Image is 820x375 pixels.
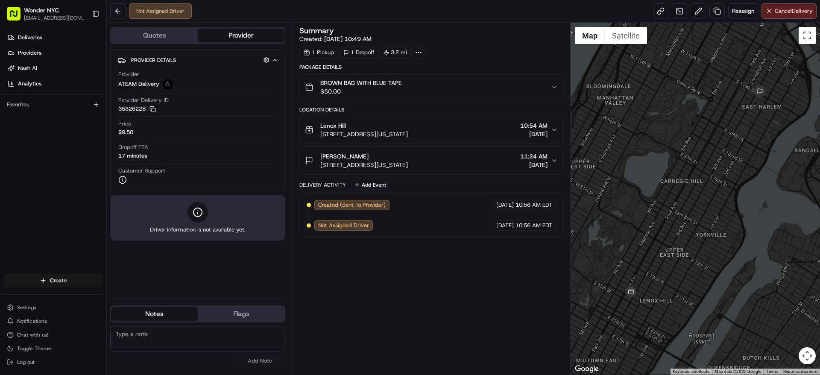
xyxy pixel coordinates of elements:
span: [PERSON_NAME] [PERSON_NAME] [26,155,113,162]
div: 3.2 mi [380,47,411,59]
span: Providers [18,49,41,57]
button: Wonder NYC [24,6,59,15]
a: Open this area in Google Maps (opens a new window) [573,363,601,375]
h3: Summary [299,27,334,35]
span: Driver information is not available yet. [150,226,246,234]
span: Toggle Theme [17,345,51,352]
img: ateam_logo.png [163,79,173,89]
div: 17 minutes [118,152,147,160]
button: 35326228 [118,105,156,113]
div: Location Details [299,106,563,113]
span: Log out [17,359,35,366]
span: [STREET_ADDRESS][US_STATE] [320,161,408,169]
img: 1736555255976-a54dd68f-1ca7-489b-9aae-adbdc363a1c4 [9,82,24,97]
img: 1732323095091-59ea418b-cfe3-43c8-9ae0-d0d06d6fd42c [18,82,33,97]
span: Reassign [732,7,754,15]
a: Analytics [3,77,106,91]
button: Toggle fullscreen view [799,27,816,44]
span: ATEAM Delivery [118,80,159,88]
span: [DATE] [520,161,548,169]
img: 1736555255976-a54dd68f-1ca7-489b-9aae-adbdc363a1c4 [17,156,24,163]
span: API Documentation [81,191,137,199]
button: Start new chat [145,84,155,94]
img: Google [573,363,601,375]
span: • [115,132,118,139]
span: [STREET_ADDRESS][US_STATE] [320,130,408,138]
button: Create [3,274,103,287]
p: Welcome 👋 [9,34,155,48]
button: Chat with us! [3,329,103,341]
div: 📗 [9,192,15,199]
div: Favorites [3,98,103,111]
span: $9.50 [118,129,133,136]
button: Show satellite imagery [605,27,647,44]
button: Provider [198,29,284,42]
button: Log out [3,356,103,368]
span: Provider Details [131,57,176,64]
a: Nash AI [3,62,106,75]
button: Notes [111,307,198,321]
button: Wonder NYC[EMAIL_ADDRESS][DOMAIN_NAME] [3,3,88,24]
a: 💻API Documentation [69,187,141,203]
div: We're available if you need us! [38,90,117,97]
span: Analytics [18,80,41,88]
span: • [115,155,118,162]
button: Flags [198,307,284,321]
button: Toggle Theme [3,343,103,354]
span: Chat with us! [17,331,48,338]
span: 10:56 AM EDT [515,222,552,229]
span: [DATE] [496,222,514,229]
span: Nash AI [18,64,37,72]
span: Deliveries [18,34,42,41]
button: Keyboard shortcuts [673,369,709,375]
button: BROWN BAG WITH BLUE TAPE$50.00 [300,73,562,101]
img: Nash [9,9,26,26]
img: 1736555255976-a54dd68f-1ca7-489b-9aae-adbdc363a1c4 [17,133,24,140]
span: Provider [118,70,139,78]
span: [DATE] [120,155,137,162]
span: Dropoff ETA [118,144,148,151]
div: Package Details [299,64,563,70]
button: Map camera controls [799,347,816,364]
div: 1 Pickup [299,47,338,59]
button: Notifications [3,315,103,327]
button: Add Event [351,180,389,190]
span: [DATE] 10:49 AM [324,35,372,43]
div: Past conversations [9,111,57,118]
button: CancelDelivery [761,3,817,19]
span: Created: [299,35,372,43]
span: Lenox Hill [320,121,346,130]
span: Created (Sent To Provider) [318,201,386,209]
button: Reassign [728,3,758,19]
span: Create [50,277,67,284]
button: See all [132,109,155,120]
span: Map data ©2025 Google [715,369,761,374]
input: Clear [22,55,141,64]
span: Cancel Delivery [775,7,813,15]
span: Settings [17,304,36,311]
a: 📗Knowledge Base [5,187,69,203]
button: Provider Details [117,53,278,67]
a: Report a map error [783,369,817,374]
span: Not Assigned Driver [318,222,369,229]
span: Provider Delivery ID [118,97,169,104]
span: Customer Support [118,167,165,175]
div: 1 Dropoff [340,47,378,59]
span: Pylon [85,212,103,218]
span: [PERSON_NAME] [PERSON_NAME] [26,132,113,139]
span: Notifications [17,318,47,325]
span: 10:54 AM [520,121,548,130]
button: Quotes [111,29,198,42]
span: Knowledge Base [17,191,65,199]
span: BROWN BAG WITH BLUE TAPE [320,79,402,87]
a: Terms (opens in new tab) [766,369,778,374]
button: [EMAIL_ADDRESS][DOMAIN_NAME] [24,15,85,21]
a: Powered byPylon [60,211,103,218]
div: 💻 [72,192,79,199]
span: 11:24 AM [520,152,548,161]
a: Deliveries [3,31,106,44]
span: $50.00 [320,87,402,96]
div: Delivery Activity [299,182,346,188]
